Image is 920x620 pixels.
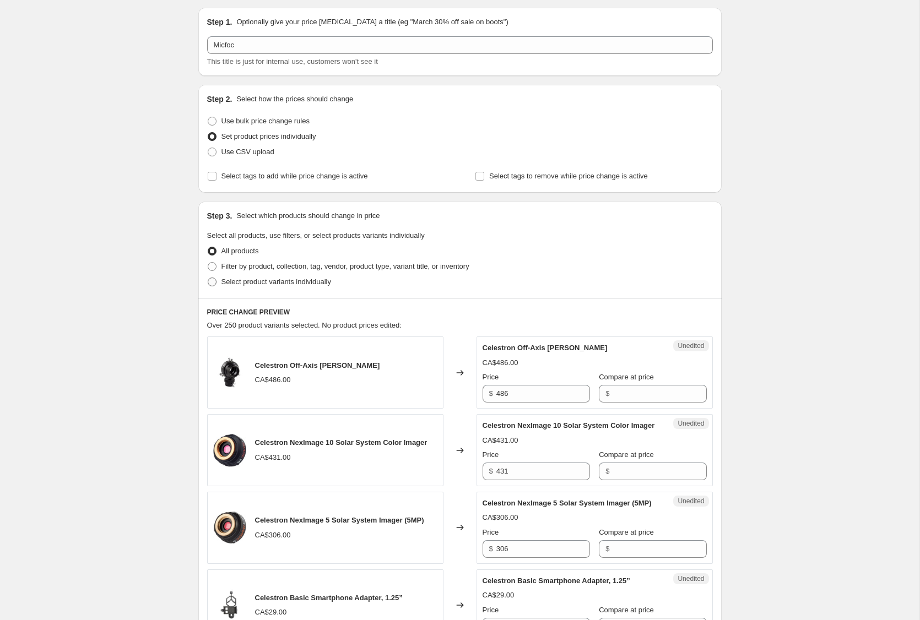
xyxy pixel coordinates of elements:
[678,419,704,428] span: Unedited
[213,434,246,467] img: Celestron-NexImage-10-Solar-System-Color-Imager-93708-1__36944.1594230226.1280.1280_80x.jpg
[221,247,259,255] span: All products
[489,545,493,553] span: $
[255,516,424,524] span: Celestron NexImage 5 Solar System Imager (5MP)
[483,450,499,459] span: Price
[483,421,655,429] span: Celestron NexImage 10 Solar System Color Imager
[221,148,274,156] span: Use CSV upload
[236,94,353,105] p: Select how the prices should change
[255,374,291,385] div: CA$486.00
[221,262,469,270] span: Filter by product, collection, tag, vendor, product type, variant title, or inventory
[221,132,316,140] span: Set product prices individually
[213,356,246,389] img: Celestron-Off-Axis-Guider-93648-1__70325.1594230226.1280.1280_80x.jpg
[489,389,493,398] span: $
[207,308,713,317] h6: PRICE CHANGE PREVIEW
[207,210,232,221] h2: Step 3.
[483,357,518,368] div: CA$486.00
[678,341,704,350] span: Unedited
[213,511,246,544] img: Celestron-NexImage-5-Solar-System-Imager-5MP-93711-1__79221.1594230227.1280.1280_80x.jpg
[605,545,609,553] span: $
[489,172,648,180] span: Select tags to remove while price change is active
[236,17,508,28] p: Optionally give your price [MEDICAL_DATA] a title (eg "March 30% off sale on boots")
[483,590,515,601] div: CA$29.00
[599,528,654,536] span: Compare at price
[483,499,652,507] span: Celestron NexImage 5 Solar System Imager (5MP)
[207,321,402,329] span: Over 250 product variants selected. No product prices edited:
[207,231,425,240] span: Select all products, use filters, or select products variants individually
[605,389,609,398] span: $
[221,117,310,125] span: Use bulk price change rules
[255,607,287,618] div: CA$29.00
[207,17,232,28] h2: Step 1.
[483,512,518,523] div: CA$306.00
[599,373,654,381] span: Compare at price
[236,210,380,221] p: Select which products should change in price
[605,467,609,475] span: $
[489,467,493,475] span: $
[678,574,704,583] span: Unedited
[255,594,403,602] span: Celestron Basic Smartphone Adapter, 1.25”
[207,57,378,66] span: This title is just for internal use, customers won't see it
[599,450,654,459] span: Compare at price
[207,36,713,54] input: 30% off holiday sale
[483,435,518,446] div: CA$431.00
[255,438,427,447] span: Celestron NexImage 10 Solar System Color Imager
[599,606,654,614] span: Compare at price
[483,344,608,352] span: Celestron Off-Axis [PERSON_NAME]
[255,452,291,463] div: CA$431.00
[255,361,380,369] span: Celestron Off-Axis [PERSON_NAME]
[483,606,499,614] span: Price
[221,172,368,180] span: Select tags to add while price change is active
[221,278,331,286] span: Select product variants individually
[483,528,499,536] span: Price
[483,373,499,381] span: Price
[207,94,232,105] h2: Step 2.
[255,530,291,541] div: CA$306.00
[483,577,630,585] span: Celestron Basic Smartphone Adapter, 1.25”
[678,497,704,505] span: Unedited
